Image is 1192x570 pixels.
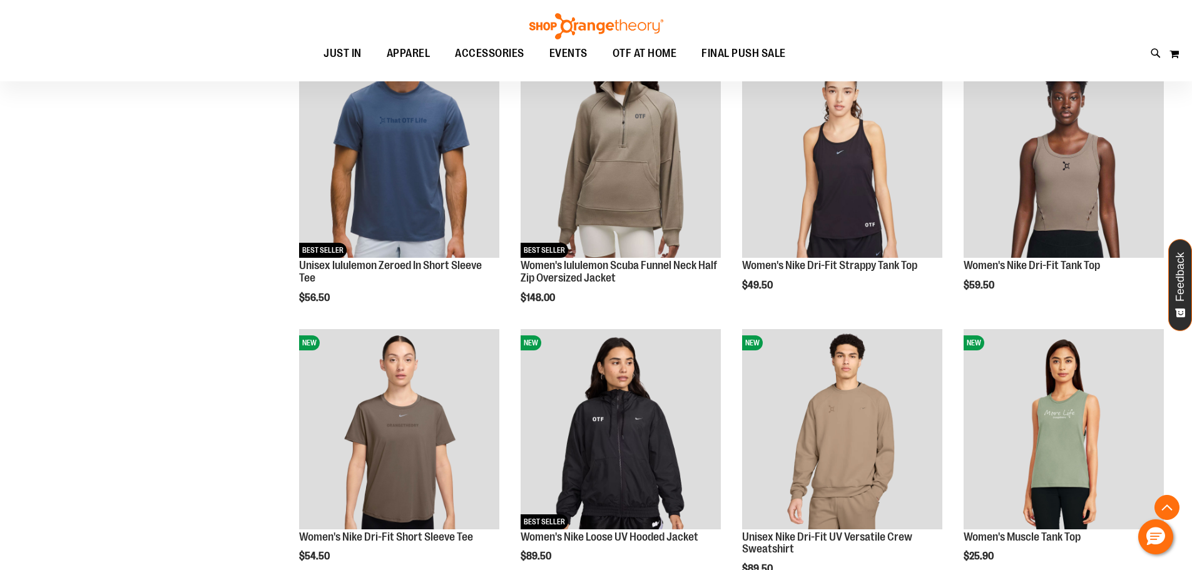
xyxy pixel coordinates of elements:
[736,51,949,323] div: product
[964,329,1164,531] a: Women's Muscle Tank TopNEW
[742,335,763,350] span: NEW
[1168,239,1192,331] button: Feedback - Show survey
[521,243,568,258] span: BEST SELLER
[299,58,499,258] img: Unisex lululemon Zeroed In Short Sleeve Tee
[964,551,996,562] span: $25.90
[323,39,362,68] span: JUST IN
[1174,252,1186,302] span: Feedback
[299,259,482,284] a: Unisex lululemon Zeroed In Short Sleeve Tee
[964,58,1164,260] a: Women's Nike Dri-Fit Tank TopNEW
[299,329,499,531] a: Women's Nike Dri-Fit Short Sleeve TeeNEW
[742,280,775,291] span: $49.50
[299,531,473,543] a: Women's Nike Dri-Fit Short Sleeve Tee
[964,280,996,291] span: $59.50
[613,39,677,68] span: OTF AT HOME
[299,551,332,562] span: $54.50
[521,514,568,529] span: BEST SELLER
[299,335,320,350] span: NEW
[374,39,443,68] a: APPAREL
[701,39,786,68] span: FINAL PUSH SALE
[742,58,942,258] img: Women's Nike Dri-Fit Strappy Tank Top
[455,39,524,68] span: ACCESSORIES
[299,329,499,529] img: Women's Nike Dri-Fit Short Sleeve Tee
[957,51,1170,323] div: product
[1138,519,1173,554] button: Hello, have a question? Let’s chat.
[964,58,1164,258] img: Women's Nike Dri-Fit Tank Top
[442,39,537,68] a: ACCESSORIES
[964,531,1081,543] a: Women's Muscle Tank Top
[689,39,798,68] a: FINAL PUSH SALE
[521,335,541,350] span: NEW
[521,292,557,303] span: $148.00
[521,259,717,284] a: Women's lululemon Scuba Funnel Neck Half Zip Oversized Jacket
[742,58,942,260] a: Women's Nike Dri-Fit Strappy Tank TopNEW
[387,39,430,68] span: APPAREL
[742,531,912,556] a: Unisex Nike Dri-Fit UV Versatile Crew Sweatshirt
[964,335,984,350] span: NEW
[299,243,347,258] span: BEST SELLER
[742,259,917,272] a: Women's Nike Dri-Fit Strappy Tank Top
[293,51,506,335] div: product
[964,329,1164,529] img: Women's Muscle Tank Top
[299,58,499,260] a: Unisex lululemon Zeroed In Short Sleeve TeeNEWBEST SELLER
[521,58,721,260] a: Women's lululemon Scuba Funnel Neck Half Zip Oversized JacketNEWBEST SELLER
[514,51,727,335] div: product
[549,39,588,68] span: EVENTS
[1154,495,1179,520] button: Back To Top
[521,329,721,531] a: Women's Nike Loose UV Hooded JacketNEWBEST SELLER
[521,329,721,529] img: Women's Nike Loose UV Hooded Jacket
[521,531,698,543] a: Women's Nike Loose UV Hooded Jacket
[299,292,332,303] span: $56.50
[964,259,1100,272] a: Women's Nike Dri-Fit Tank Top
[311,39,374,68] a: JUST IN
[527,13,665,39] img: Shop Orangetheory
[521,551,553,562] span: $89.50
[742,329,942,531] a: Unisex Nike Dri-Fit UV Versatile Crew SweatshirtNEW
[742,329,942,529] img: Unisex Nike Dri-Fit UV Versatile Crew Sweatshirt
[521,58,721,258] img: Women's lululemon Scuba Funnel Neck Half Zip Oversized Jacket
[600,39,690,68] a: OTF AT HOME
[537,39,600,68] a: EVENTS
